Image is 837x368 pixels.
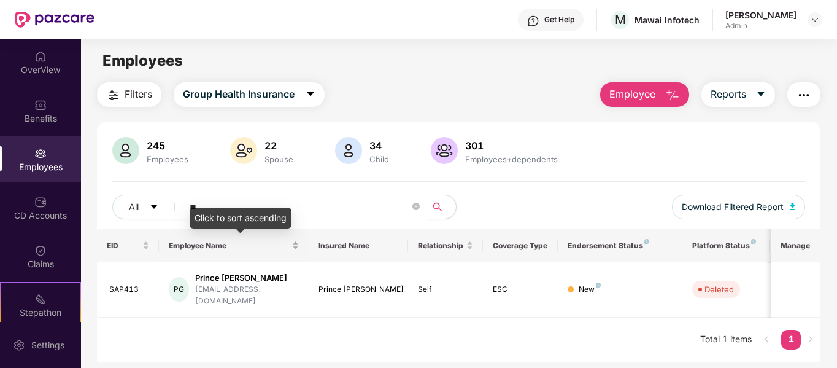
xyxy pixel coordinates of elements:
div: Platform Status [692,241,760,251]
span: close-circle [412,202,420,213]
th: EID [97,229,160,262]
button: Group Health Insurancecaret-down [174,82,325,107]
div: Get Help [544,15,574,25]
div: 22 [262,139,296,152]
button: Allcaret-down [112,195,187,219]
div: Admin [725,21,796,31]
span: caret-down [756,89,766,100]
div: 301 [463,139,560,152]
span: Relationship [418,241,464,251]
button: left [757,330,776,350]
img: svg+xml;base64,PHN2ZyB4bWxucz0iaHR0cDovL3d3dy53My5vcmcvMjAwMC9zdmciIHdpZHRoPSI4IiBoZWlnaHQ9IjgiIH... [596,283,601,288]
div: Prince [PERSON_NAME] [318,284,399,296]
img: svg+xml;base64,PHN2ZyBpZD0iRW1wbG95ZWVzIiB4bWxucz0iaHR0cDovL3d3dy53My5vcmcvMjAwMC9zdmciIHdpZHRoPS... [34,147,47,160]
li: Total 1 items [700,330,752,350]
span: Employee [609,87,655,102]
div: 245 [144,139,191,152]
div: Employees+dependents [463,154,560,164]
div: Stepathon [1,307,80,319]
div: ESC [493,284,548,296]
img: svg+xml;base64,PHN2ZyBpZD0iQ2xhaW0iIHhtbG5zPSJodHRwOi8vd3d3LnczLm9yZy8yMDAwL3N2ZyIgd2lkdGg9IjIwIi... [34,245,47,257]
th: Manage [771,229,820,262]
img: svg+xml;base64,PHN2ZyB4bWxucz0iaHR0cDovL3d3dy53My5vcmcvMjAwMC9zdmciIHhtbG5zOnhsaW5rPSJodHRwOi8vd3... [335,137,362,164]
img: svg+xml;base64,PHN2ZyBpZD0iSG9tZSIgeG1sbnM9Imh0dHA6Ly93d3cudzMub3JnLzIwMDAvc3ZnIiB3aWR0aD0iMjAiIG... [34,50,47,63]
div: Settings [28,339,68,351]
img: svg+xml;base64,PHN2ZyBpZD0iU2V0dGluZy0yMHgyMCIgeG1sbnM9Imh0dHA6Ly93d3cudzMub3JnLzIwMDAvc3ZnIiB3aW... [13,339,25,351]
a: 1 [781,330,801,348]
span: All [129,200,139,214]
img: svg+xml;base64,PHN2ZyB4bWxucz0iaHR0cDovL3d3dy53My5vcmcvMjAwMC9zdmciIHdpZHRoPSI4IiBoZWlnaHQ9IjgiIH... [751,239,756,244]
div: Child [367,154,391,164]
div: Click to sort ascending [190,208,291,229]
img: svg+xml;base64,PHN2ZyB4bWxucz0iaHR0cDovL3d3dy53My5vcmcvMjAwMC9zdmciIHdpZHRoPSIyNCIgaGVpZ2h0PSIyNC... [796,88,811,103]
button: search [426,195,457,219]
span: Download Filtered Report [682,200,784,214]
img: svg+xml;base64,PHN2ZyB4bWxucz0iaHR0cDovL3d3dy53My5vcmcvMjAwMC9zdmciIHdpZHRoPSIyNCIgaGVpZ2h0PSIyNC... [106,88,121,103]
span: caret-down [306,89,315,100]
span: left [763,335,770,343]
li: Next Page [801,330,820,350]
div: [PERSON_NAME] [725,9,796,21]
img: svg+xml;base64,PHN2ZyBpZD0iRHJvcGRvd24tMzJ4MzIiIHhtbG5zPSJodHRwOi8vd3d3LnczLm9yZy8yMDAwL3N2ZyIgd2... [810,15,820,25]
button: Reportscaret-down [701,82,775,107]
img: svg+xml;base64,PHN2ZyB4bWxucz0iaHR0cDovL3d3dy53My5vcmcvMjAwMC9zdmciIHdpZHRoPSI4IiBoZWlnaHQ9IjgiIH... [644,239,649,244]
span: EID [107,241,141,251]
button: Filters [97,82,161,107]
div: Mawai Infotech [634,14,700,26]
span: right [807,335,814,343]
span: Group Health Insurance [183,87,295,102]
div: SAP413 [109,284,150,296]
span: M [615,12,626,27]
div: Deleted [704,283,734,296]
div: Spouse [262,154,296,164]
div: PG [169,277,189,302]
div: [EMAIL_ADDRESS][DOMAIN_NAME] [195,284,299,307]
img: svg+xml;base64,PHN2ZyBpZD0iQ0RfQWNjb3VudHMiIGRhdGEtbmFtZT0iQ0QgQWNjb3VudHMiIHhtbG5zPSJodHRwOi8vd3... [34,196,47,208]
img: svg+xml;base64,PHN2ZyB4bWxucz0iaHR0cDovL3d3dy53My5vcmcvMjAwMC9zdmciIHhtbG5zOnhsaW5rPSJodHRwOi8vd3... [665,88,680,103]
span: Employees [102,52,183,69]
img: New Pazcare Logo [15,12,94,28]
img: svg+xml;base64,PHN2ZyBpZD0iQmVuZWZpdHMiIHhtbG5zPSJodHRwOi8vd3d3LnczLm9yZy8yMDAwL3N2ZyIgd2lkdGg9Ij... [34,99,47,111]
li: 1 [781,330,801,350]
button: right [801,330,820,350]
div: 34 [367,139,391,152]
button: Employee [600,82,689,107]
th: Employee Name [159,229,309,262]
span: search [426,202,450,212]
img: svg+xml;base64,PHN2ZyB4bWxucz0iaHR0cDovL3d3dy53My5vcmcvMjAwMC9zdmciIHhtbG5zOnhsaW5rPSJodHRwOi8vd3... [431,137,458,164]
div: Employees [144,154,191,164]
th: Insured Name [309,229,409,262]
div: Prince [PERSON_NAME] [195,272,299,284]
img: svg+xml;base64,PHN2ZyB4bWxucz0iaHR0cDovL3d3dy53My5vcmcvMjAwMC9zdmciIHhtbG5zOnhsaW5rPSJodHRwOi8vd3... [790,203,796,210]
div: Self [418,284,473,296]
span: caret-down [150,203,158,213]
div: New [579,284,601,296]
button: Download Filtered Report [672,195,806,219]
div: Endorsement Status [568,241,673,251]
li: Previous Page [757,330,776,350]
img: svg+xml;base64,PHN2ZyB4bWxucz0iaHR0cDovL3d3dy53My5vcmcvMjAwMC9zdmciIHhtbG5zOnhsaW5rPSJodHRwOi8vd3... [112,137,139,164]
span: Filters [125,87,152,102]
img: svg+xml;base64,PHN2ZyBpZD0iSGVscC0zMngzMiIgeG1sbnM9Imh0dHA6Ly93d3cudzMub3JnLzIwMDAvc3ZnIiB3aWR0aD... [527,15,539,27]
span: Employee Name [169,241,290,251]
span: close-circle [412,203,420,210]
th: Coverage Type [483,229,558,262]
th: Relationship [408,229,483,262]
span: Reports [711,87,746,102]
img: svg+xml;base64,PHN2ZyB4bWxucz0iaHR0cDovL3d3dy53My5vcmcvMjAwMC9zdmciIHdpZHRoPSIyMSIgaGVpZ2h0PSIyMC... [34,293,47,305]
img: svg+xml;base64,PHN2ZyB4bWxucz0iaHR0cDovL3d3dy53My5vcmcvMjAwMC9zdmciIHhtbG5zOnhsaW5rPSJodHRwOi8vd3... [230,137,257,164]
